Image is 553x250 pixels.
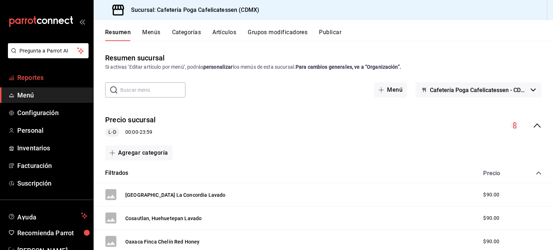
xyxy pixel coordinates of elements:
strong: personalizar [203,64,233,70]
span: Inventarios [17,143,87,153]
div: navigation tabs [105,29,553,41]
button: Publicar [319,29,341,41]
span: Recomienda Parrot [17,228,87,238]
span: Configuración [17,108,87,118]
button: Precio sucursal [105,115,156,125]
span: Personal [17,126,87,135]
span: Facturación [17,161,87,171]
div: 00:00 - 23:59 [105,128,156,137]
h3: Sucursal: Cafetería Poga Cafelicatessen (CDMX) [125,6,259,14]
button: Grupos modificadores [248,29,307,41]
span: $90.00 [483,238,499,245]
button: [GEOGRAPHIC_DATA] La Concordia Lavado [125,191,226,199]
button: collapse-category-row [536,170,541,176]
span: Pregunta a Parrot AI [19,47,77,55]
span: $90.00 [483,214,499,222]
button: open_drawer_menu [79,19,85,24]
strong: Para cambios generales, ve a “Organización”. [296,64,401,70]
span: Menú [17,90,87,100]
button: Menú [374,82,407,97]
button: Categorías [172,29,201,41]
span: Cafetería Poga Cafelicatessen - CDMX [430,87,528,94]
button: Cosautlan, Huehuetepan Lavado [125,215,202,222]
button: Artículos [212,29,236,41]
button: Menús [142,29,160,41]
div: Resumen sucursal [105,53,165,63]
input: Buscar menú [120,83,185,97]
div: Precio [476,170,522,177]
span: Reportes [17,73,87,82]
div: Si activas ‘Editar artículo por menú’, podrás los menús de esta sucursal. [105,63,541,71]
button: Oaxaca Finca Chelín Red Honey [125,238,199,245]
button: Filtrados [105,169,129,177]
button: Agregar categoría [105,145,172,160]
button: Pregunta a Parrot AI [8,43,89,58]
span: Ayuda [17,212,78,220]
span: $90.00 [483,191,499,199]
button: Resumen [105,29,131,41]
span: Suscripción [17,178,87,188]
div: collapse-menu-row [94,109,553,142]
a: Pregunta a Parrot AI [5,52,89,60]
button: Cafetería Poga Cafelicatessen - CDMX [415,82,541,97]
span: L-D [105,128,119,136]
